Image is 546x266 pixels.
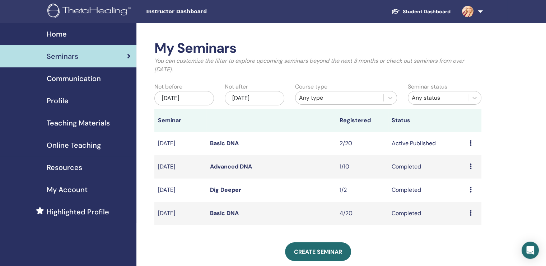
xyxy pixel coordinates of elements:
[154,155,206,179] td: [DATE]
[47,73,101,84] span: Communication
[408,82,447,91] label: Seminar status
[522,242,539,259] div: Open Intercom Messenger
[210,209,239,217] a: Basic DNA
[47,184,88,195] span: My Account
[336,109,388,132] th: Registered
[388,202,466,225] td: Completed
[336,202,388,225] td: 4/20
[154,57,481,74] p: You can customize the filter to explore upcoming seminars beyond the next 3 months or check out s...
[285,242,351,261] a: Create seminar
[391,8,400,14] img: graduation-cap-white.svg
[47,140,101,151] span: Online Teaching
[299,94,380,102] div: Any type
[462,6,473,17] img: default.jpg
[47,206,109,217] span: Highlighted Profile
[47,29,67,39] span: Home
[225,82,248,91] label: Not after
[210,139,239,147] a: Basic DNA
[154,202,206,225] td: [DATE]
[47,95,69,106] span: Profile
[210,186,241,194] a: Dig Deeper
[154,91,214,105] div: [DATE]
[47,118,110,128] span: Teaching Materials
[388,132,466,155] td: Active Published
[388,179,466,202] td: Completed
[336,179,388,202] td: 1/2
[225,91,284,105] div: [DATE]
[336,132,388,155] td: 2/20
[47,162,82,173] span: Resources
[47,51,78,62] span: Seminars
[388,109,466,132] th: Status
[154,132,206,155] td: [DATE]
[336,155,388,179] td: 1/10
[294,248,342,256] span: Create seminar
[154,82,182,91] label: Not before
[154,40,481,57] h2: My Seminars
[154,179,206,202] td: [DATE]
[154,109,206,132] th: Seminar
[295,82,327,91] label: Course type
[47,4,133,20] img: logo.png
[412,94,464,102] div: Any status
[388,155,466,179] td: Completed
[210,163,252,170] a: Advanced DNA
[386,5,456,18] a: Student Dashboard
[146,8,254,15] span: Instructor Dashboard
